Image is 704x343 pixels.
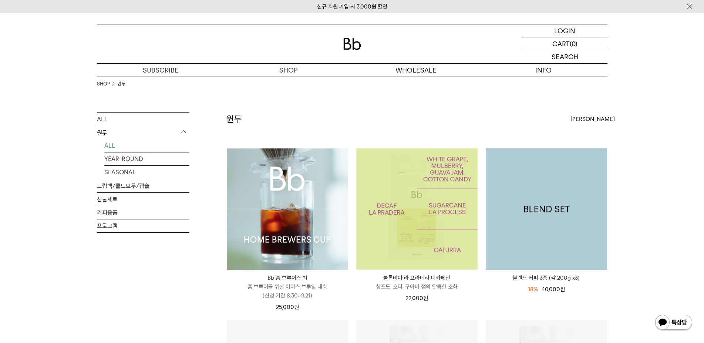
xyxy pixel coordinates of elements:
a: SEASONAL [104,166,189,179]
a: Bb 홈 브루어스 컵 홈 브루어를 위한 아이스 브루잉 대회(신청 기간 8.30~9.21) [227,273,348,300]
p: 콜롬비아 라 프라데라 디카페인 [356,273,478,282]
a: 콜롬비아 라 프라데라 디카페인 [356,148,478,270]
a: 드립백/콜드브루/캡슐 [97,179,189,192]
span: 25,000 [276,304,299,310]
img: 로고 [343,38,361,50]
span: 원 [294,304,299,310]
a: ALL [97,113,189,126]
p: 청포도, 오디, 구아바 잼의 달콤한 조화 [356,282,478,291]
a: 블렌드 커피 3종 (각 200g x3) [486,148,607,270]
span: [PERSON_NAME] [570,115,615,124]
p: INFO [480,64,607,77]
a: 커피용품 [97,206,189,219]
a: 콜롬비아 라 프라데라 디카페인 청포도, 오디, 구아바 잼의 달콤한 조화 [356,273,478,291]
img: 1000001187_add2_054.jpg [356,148,478,270]
a: SHOP [97,80,110,88]
p: LOGIN [554,24,575,37]
a: 블렌드 커피 3종 (각 200g x3) [486,273,607,282]
a: YEAR-ROUND [104,152,189,165]
h2: 원두 [226,113,242,125]
a: ALL [104,139,189,152]
div: 18% [528,285,538,294]
p: SEARCH [552,50,578,63]
span: 40,000 [542,286,565,293]
img: 카카오톡 채널 1:1 채팅 버튼 [654,314,693,332]
p: CART [552,37,570,50]
a: LOGIN [522,24,607,37]
p: 원두 [97,126,189,139]
p: Bb 홈 브루어스 컵 [227,273,348,282]
span: 원 [560,286,565,293]
a: SUBSCRIBE [97,64,225,77]
a: 신규 회원 가입 시 3,000원 할인 [317,3,387,10]
p: (0) [570,37,577,50]
a: SHOP [225,64,352,77]
a: 선물세트 [97,193,189,206]
img: Bb 홈 브루어스 컵 [227,148,348,270]
span: 22,000 [405,295,428,302]
a: 프로그램 [97,219,189,232]
img: 1000001179_add2_053.png [486,148,607,270]
a: CART (0) [522,37,607,50]
p: 홈 브루어를 위한 아이스 브루잉 대회 (신청 기간 8.30~9.21) [227,282,348,300]
a: 원두 [117,80,125,88]
span: 원 [423,295,428,302]
p: WHOLESALE [352,64,480,77]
